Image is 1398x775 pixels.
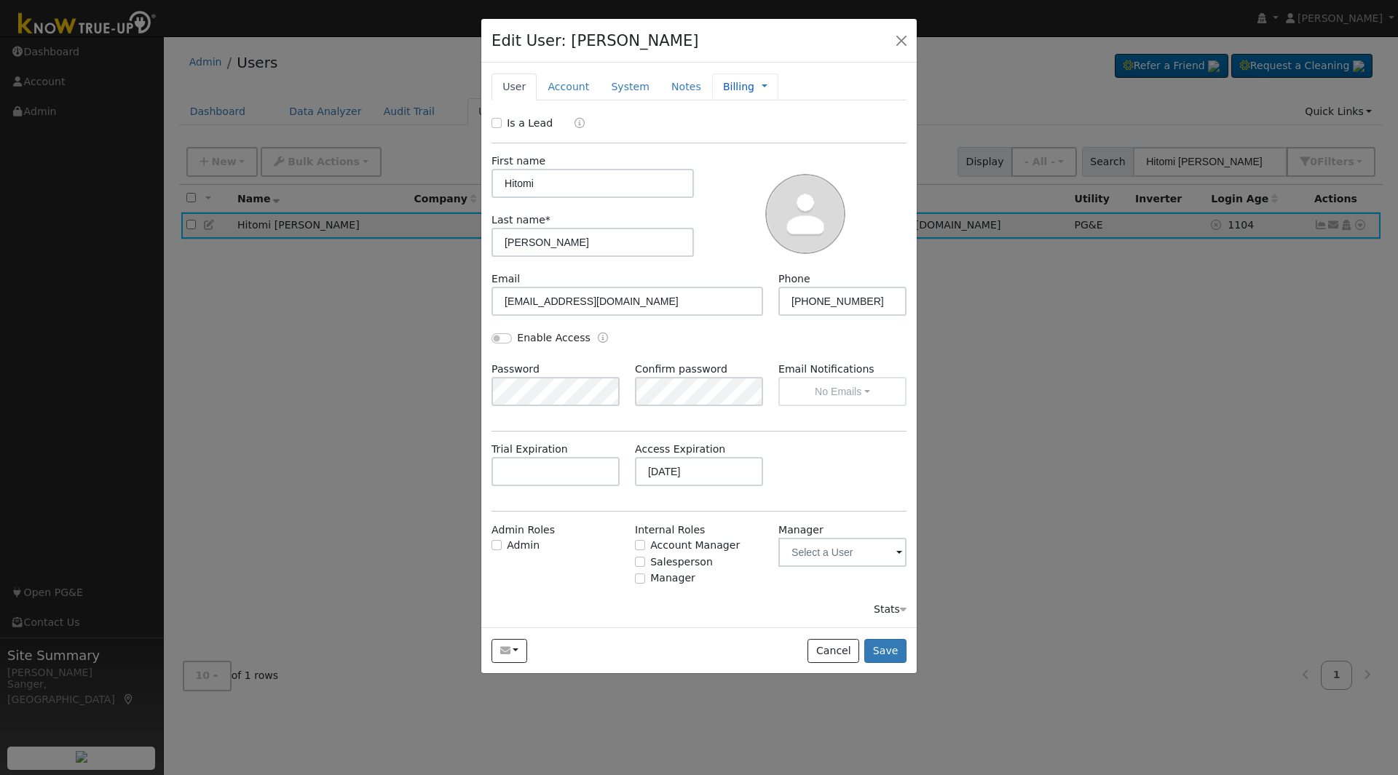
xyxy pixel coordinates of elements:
label: Enable Access [517,330,591,346]
a: User [491,73,537,100]
label: Account Manager [650,538,740,553]
label: Email [491,271,520,287]
button: hitomiinca@hotmail.com [491,639,527,664]
label: Is a Lead [507,116,553,131]
div: Stats [874,602,907,617]
label: Phone [778,271,810,287]
a: Account [537,73,600,100]
label: Salesperson [650,555,713,570]
a: Enable Access [598,330,608,347]
label: Password [491,362,540,377]
input: Salesperson [635,557,645,567]
input: Account Manager [635,540,645,550]
label: Access Expiration [635,442,725,457]
input: Admin [491,540,502,550]
label: Trial Expiration [491,442,568,457]
label: Last name [491,212,550,228]
a: Billing [723,79,754,95]
label: Confirm password [635,362,727,377]
input: Select a User [778,538,907,567]
input: Is a Lead [491,118,502,128]
label: Email Notifications [778,362,907,377]
input: Manager [635,573,645,584]
a: Lead [564,116,585,132]
label: Internal Roles [635,522,705,538]
span: Required [545,214,550,226]
label: Manager [778,522,824,538]
label: Manager [650,571,695,586]
label: Admin Roles [491,522,555,538]
label: First name [491,154,545,169]
a: System [600,73,660,100]
button: Save [864,639,907,664]
h4: Edit User: [PERSON_NAME] [491,29,699,52]
a: Notes [660,73,712,100]
button: Cancel [807,639,859,664]
label: Admin [507,538,540,553]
